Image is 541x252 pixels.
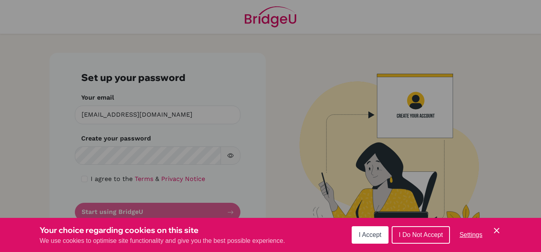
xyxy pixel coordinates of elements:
span: Settings [459,231,482,238]
button: Settings [453,227,489,243]
span: I Do Not Accept [399,231,443,238]
button: I Do Not Accept [392,226,450,244]
span: I Accept [359,231,381,238]
p: We use cookies to optimise site functionality and give you the best possible experience. [40,236,285,246]
button: Save and close [492,226,501,235]
button: I Accept [352,226,389,244]
h3: Your choice regarding cookies on this site [40,224,285,236]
